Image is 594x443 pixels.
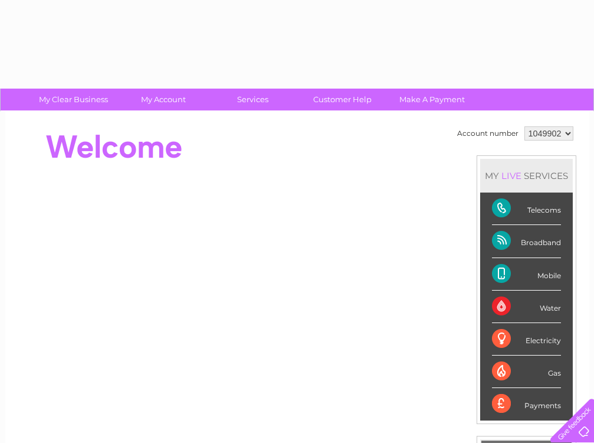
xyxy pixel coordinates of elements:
[454,123,521,144] td: Account number
[383,89,481,110] a: Make A Payment
[294,89,391,110] a: Customer Help
[480,159,573,193] div: MY SERVICES
[492,291,561,323] div: Water
[25,89,122,110] a: My Clear Business
[492,323,561,356] div: Electricity
[114,89,212,110] a: My Account
[499,170,524,181] div: LIVE
[492,258,561,291] div: Mobile
[492,388,561,420] div: Payments
[492,356,561,388] div: Gas
[492,193,561,225] div: Telecoms
[492,225,561,258] div: Broadband
[204,89,301,110] a: Services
